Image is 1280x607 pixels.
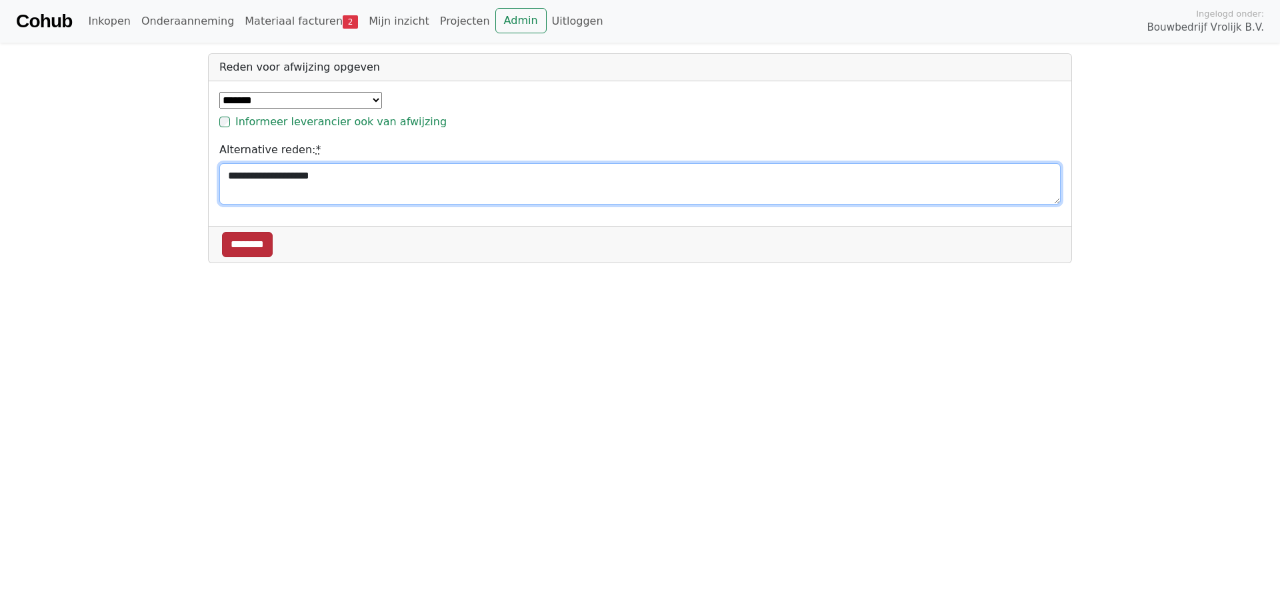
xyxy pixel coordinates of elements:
a: Cohub [16,5,72,37]
a: Mijn inzicht [363,8,435,35]
span: Ingelogd onder: [1196,7,1264,20]
a: Uitloggen [547,8,609,35]
label: Alternative reden: [219,142,321,158]
label: Informeer leverancier ook van afwijzing [235,114,447,130]
a: Onderaanneming [136,8,239,35]
a: Materiaal facturen2 [239,8,363,35]
abbr: required [315,143,321,156]
span: 2 [343,15,358,29]
a: Projecten [435,8,495,35]
a: Inkopen [83,8,135,35]
span: Bouwbedrijf Vrolijk B.V. [1147,20,1264,35]
div: Reden voor afwijzing opgeven [209,54,1071,81]
a: Admin [495,8,547,33]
